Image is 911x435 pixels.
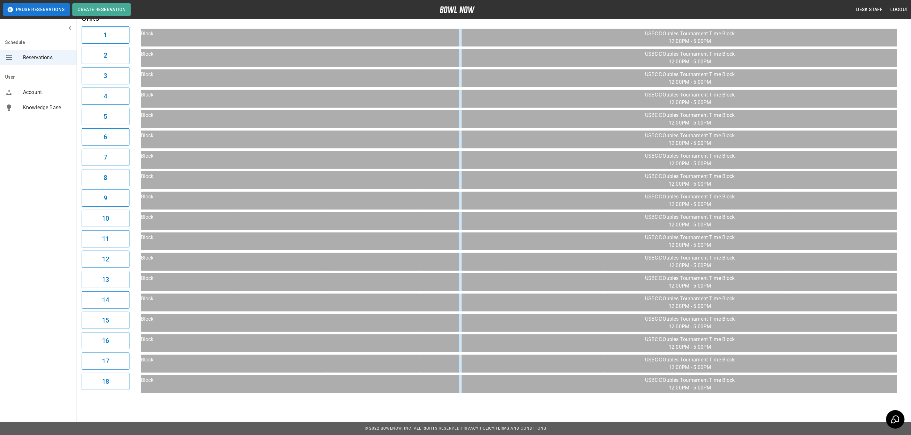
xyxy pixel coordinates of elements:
[82,47,129,64] button: 2
[82,332,129,349] button: 16
[82,169,129,186] button: 8
[496,426,546,431] a: Terms and Conditions
[102,336,109,346] h6: 16
[23,89,71,96] span: Account
[3,3,70,16] button: Pause Reservations
[888,4,911,16] button: Logout
[82,189,129,207] button: 9
[23,54,71,61] span: Reservations
[82,353,129,370] button: 17
[82,26,129,44] button: 1
[102,254,109,264] h6: 12
[82,108,129,125] button: 5
[82,291,129,309] button: 14
[104,193,107,203] h6: 9
[102,295,109,305] h6: 14
[854,4,885,16] button: Desk Staff
[72,3,131,16] button: Create Reservation
[82,251,129,268] button: 12
[82,271,129,288] button: 13
[102,315,109,325] h6: 15
[82,373,129,390] button: 18
[102,234,109,244] h6: 11
[104,173,107,183] h6: 8
[104,152,107,162] h6: 7
[82,149,129,166] button: 7
[440,6,475,13] img: logo
[82,67,129,84] button: 3
[365,426,461,431] span: © 2022 BowlNow, Inc. All Rights Reserved.
[104,30,107,40] h6: 1
[102,356,109,366] h6: 17
[82,210,129,227] button: 10
[82,230,129,247] button: 11
[82,88,129,105] button: 4
[461,426,495,431] a: Privacy Policy
[102,275,109,285] h6: 13
[102,213,109,224] h6: 10
[104,111,107,122] h6: 5
[104,91,107,101] h6: 4
[23,104,71,111] span: Knowledge Base
[104,71,107,81] h6: 3
[82,312,129,329] button: 15
[102,376,109,387] h6: 18
[104,50,107,61] h6: 2
[82,128,129,146] button: 6
[104,132,107,142] h6: 6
